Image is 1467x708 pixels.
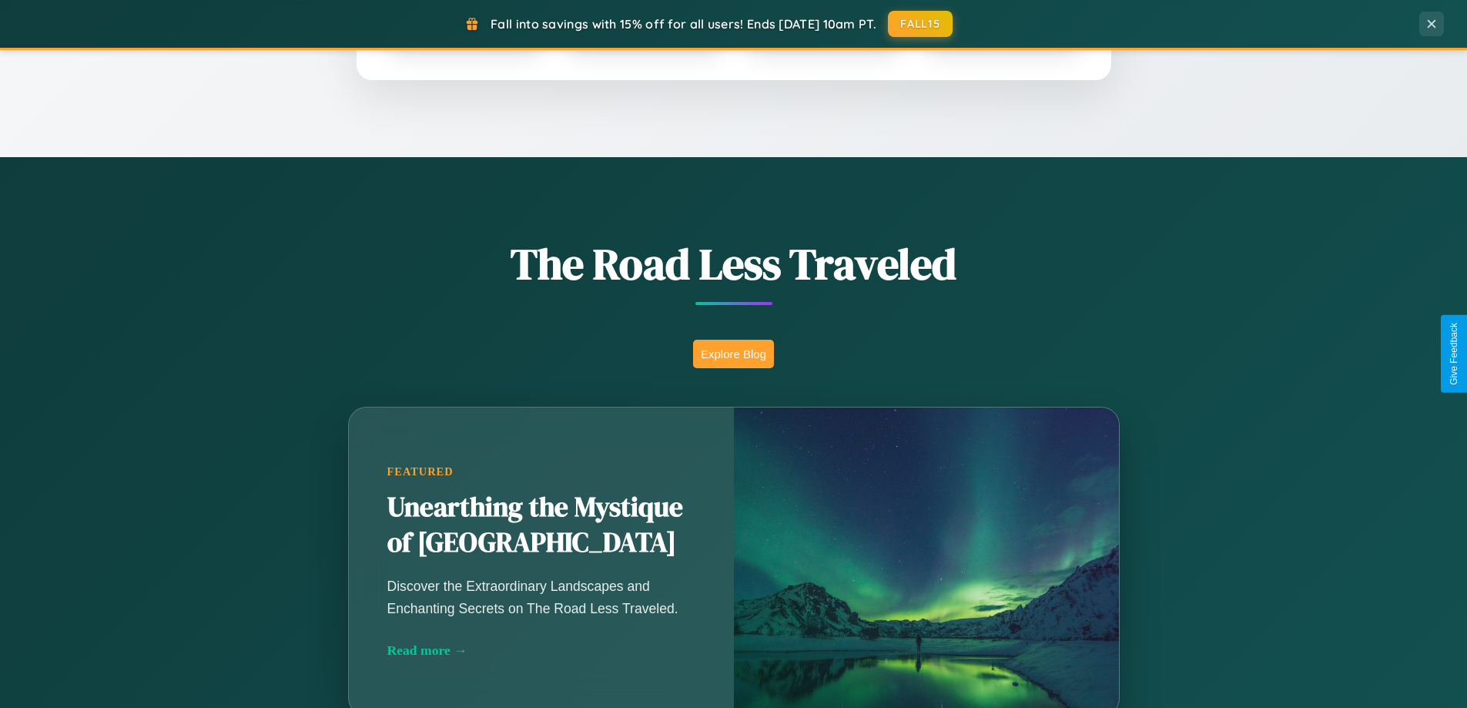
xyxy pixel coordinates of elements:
p: Discover the Extraordinary Landscapes and Enchanting Secrets on The Road Less Traveled. [387,575,695,619]
h2: Unearthing the Mystique of [GEOGRAPHIC_DATA] [387,490,695,561]
button: FALL15 [888,11,953,37]
div: Read more → [387,643,695,659]
div: Give Feedback [1449,323,1459,385]
span: Fall into savings with 15% off for all users! Ends [DATE] 10am PT. [491,16,876,32]
button: Explore Blog [693,340,774,368]
div: Featured [387,465,695,478]
h1: The Road Less Traveled [272,234,1196,294]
